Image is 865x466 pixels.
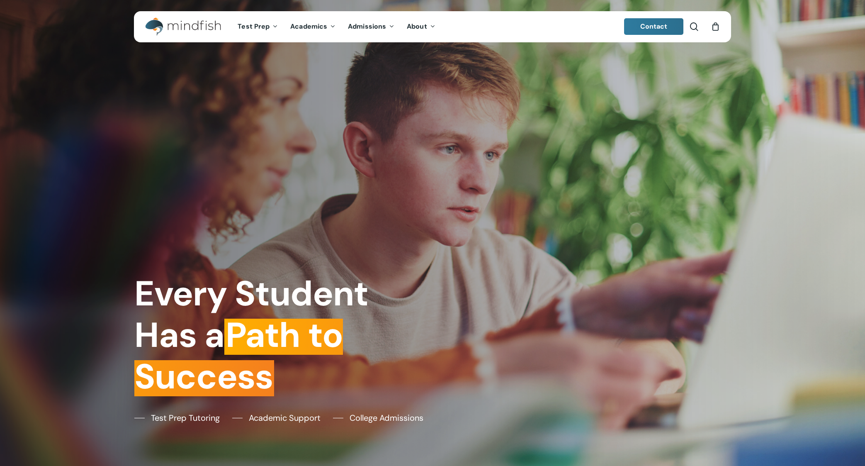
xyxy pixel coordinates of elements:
a: Contact [624,18,684,35]
span: Academic Support [249,412,321,424]
nav: Main Menu [231,11,441,42]
a: College Admissions [333,412,423,424]
span: Test Prep Tutoring [151,412,220,424]
span: About [407,22,427,31]
header: Main Menu [134,11,731,42]
span: Admissions [348,22,386,31]
a: Test Prep [231,23,284,30]
iframe: Chatbot [810,411,853,454]
span: College Admissions [350,412,423,424]
a: About [401,23,442,30]
span: Contact [640,22,668,31]
a: Academic Support [232,412,321,424]
a: Test Prep Tutoring [134,412,220,424]
a: Academics [284,23,342,30]
h1: Every Student Has a [134,273,427,398]
span: Test Prep [238,22,270,31]
a: Admissions [342,23,401,30]
span: Academics [290,22,327,31]
em: Path to Success [134,312,343,399]
a: Cart [711,22,720,31]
